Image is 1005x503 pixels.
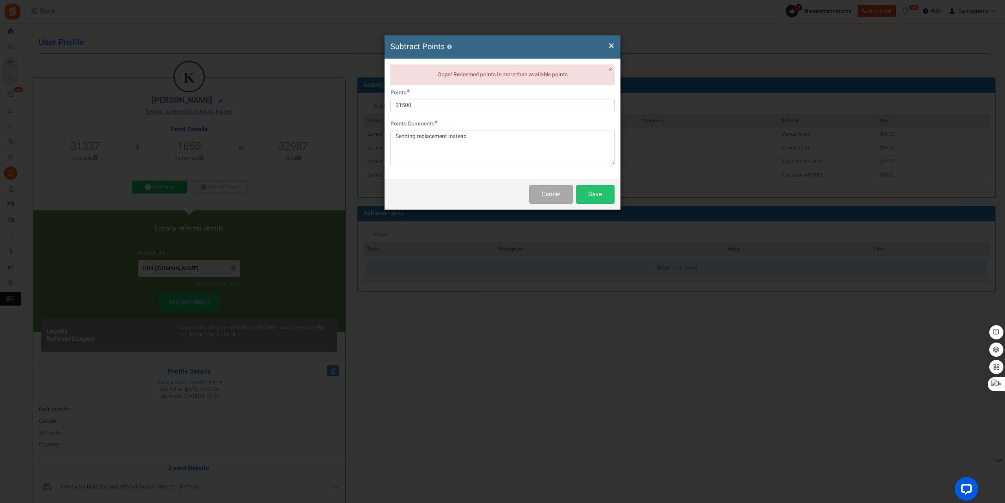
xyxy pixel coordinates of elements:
[390,41,615,53] h4: Subtract Points
[529,185,573,204] button: Cancel
[609,38,614,53] span: ×
[609,64,612,74] span: ×
[390,64,615,85] div: Oops! Redeemed points is more than available points
[447,44,452,50] button: ?
[390,120,438,128] label: Points Comments
[576,185,615,204] button: Save
[390,89,410,97] label: Points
